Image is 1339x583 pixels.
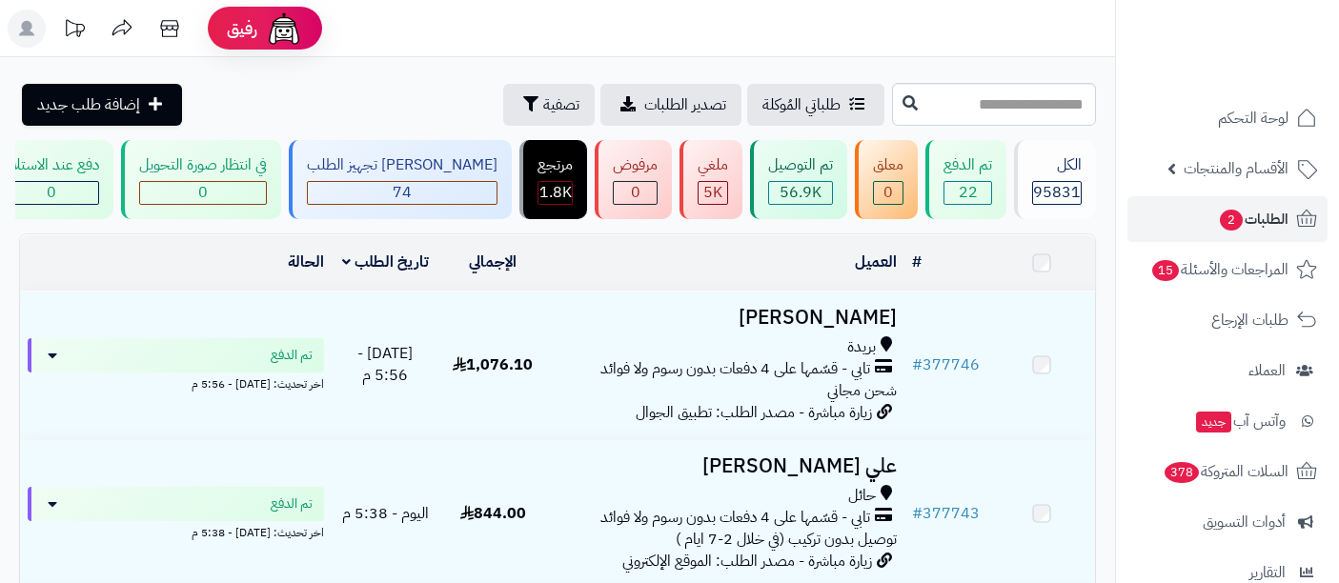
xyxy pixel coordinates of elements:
[538,154,573,176] div: مرتجع
[1218,206,1288,232] span: الطلبات
[1184,155,1288,182] span: الأقسام والمنتجات
[198,181,208,204] span: 0
[851,140,922,219] a: معلق 0
[622,550,872,573] span: زيارة مباشرة - مصدر الطلب: الموقع الإلكتروني
[1203,509,1286,535] span: أدوات التسويق
[698,154,728,176] div: ملغي
[1127,348,1328,393] a: العملاء
[873,154,903,176] div: معلق
[1127,449,1328,494] a: السلات المتروكة378
[307,154,497,176] div: [PERSON_NAME] تجهيز الطلب
[1127,95,1328,141] a: لوحة التحكم
[1150,256,1288,283] span: المراجعات والأسئلة
[51,10,98,52] a: تحديثات المنصة
[538,182,572,204] div: 1828
[1194,408,1286,434] span: وآتس آب
[1163,458,1288,485] span: السلات المتروكة
[848,485,876,507] span: حائل
[1032,154,1082,176] div: الكل
[780,181,822,204] span: 56.9K
[600,507,870,529] span: تابي - قسّمها على 4 دفعات بدون رسوم ولا فوائد
[308,182,497,204] div: 74
[1151,259,1181,282] span: 15
[746,140,851,219] a: تم التوصيل 56.9K
[1010,140,1100,219] a: الكل95831
[912,353,923,376] span: #
[912,251,922,273] a: #
[47,181,56,204] span: 0
[613,154,658,176] div: مرفوض
[769,182,832,204] div: 56867
[139,154,267,176] div: في انتظار صورة التحويل
[614,182,657,204] div: 0
[600,84,741,126] a: تصدير الطلبات
[676,528,897,551] span: توصيل بدون تركيب (في خلال 2-7 ايام )
[636,401,872,424] span: زيارة مباشرة - مصدر الطلب: تطبيق الجوال
[543,93,579,116] span: تصفية
[1163,461,1201,484] span: 378
[644,93,726,116] span: تصدير الطلبات
[676,140,746,219] a: ملغي 5K
[600,358,870,380] span: تابي - قسّمها على 4 دفعات بدون رسوم ولا فوائد
[631,181,640,204] span: 0
[1127,247,1328,292] a: المراجعات والأسئلة15
[28,372,324,392] div: اخر تحديث: [DATE] - 5:56 م
[28,521,324,541] div: اخر تحديث: [DATE] - 5:38 م
[5,182,98,204] div: 0
[288,251,324,273] a: الحالة
[762,93,841,116] span: طلباتي المُوكلة
[469,251,517,273] a: الإجمالي
[827,379,897,402] span: شحن مجاني
[4,154,99,176] div: دفع عند الاستلام
[285,140,516,219] a: [PERSON_NAME] تجهيز الطلب 74
[555,307,898,329] h3: [PERSON_NAME]
[943,154,992,176] div: تم الدفع
[1248,357,1286,384] span: العملاء
[591,140,676,219] a: مرفوض 0
[271,346,313,365] span: تم الدفع
[140,182,266,204] div: 0
[342,502,429,525] span: اليوم - 5:38 م
[555,455,898,477] h3: علي [PERSON_NAME]
[271,494,313,513] span: تم الدفع
[855,251,897,273] a: العميل
[922,140,1010,219] a: تم الدفع 22
[959,181,978,204] span: 22
[703,181,722,204] span: 5K
[1219,209,1244,231] span: 2
[460,502,526,525] span: 844.00
[357,342,413,387] span: [DATE] - 5:56 م
[265,10,303,48] img: ai-face.png
[1127,499,1328,545] a: أدوات التسويق
[747,84,884,126] a: طلباتي المُوكلة
[1127,297,1328,343] a: طلبات الإرجاع
[1218,105,1288,131] span: لوحة التحكم
[1196,412,1231,432] span: جديد
[453,353,533,376] span: 1,076.10
[699,182,727,204] div: 4991
[539,181,572,204] span: 1.8K
[912,353,980,376] a: #377746
[1033,181,1081,204] span: 95831
[393,181,412,204] span: 74
[503,84,595,126] button: تصفية
[912,502,923,525] span: #
[37,93,140,116] span: إضافة طلب جديد
[227,17,257,40] span: رفيق
[1211,307,1288,333] span: طلبات الإرجاع
[944,182,991,204] div: 22
[874,182,903,204] div: 0
[883,181,893,204] span: 0
[1209,14,1321,54] img: logo-2.png
[912,502,980,525] a: #377743
[117,140,285,219] a: في انتظار صورة التحويل 0
[768,154,833,176] div: تم التوصيل
[847,336,876,358] span: بريدة
[22,84,182,126] a: إضافة طلب جديد
[342,251,429,273] a: تاريخ الطلب
[516,140,591,219] a: مرتجع 1.8K
[1127,398,1328,444] a: وآتس آبجديد
[1127,196,1328,242] a: الطلبات2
